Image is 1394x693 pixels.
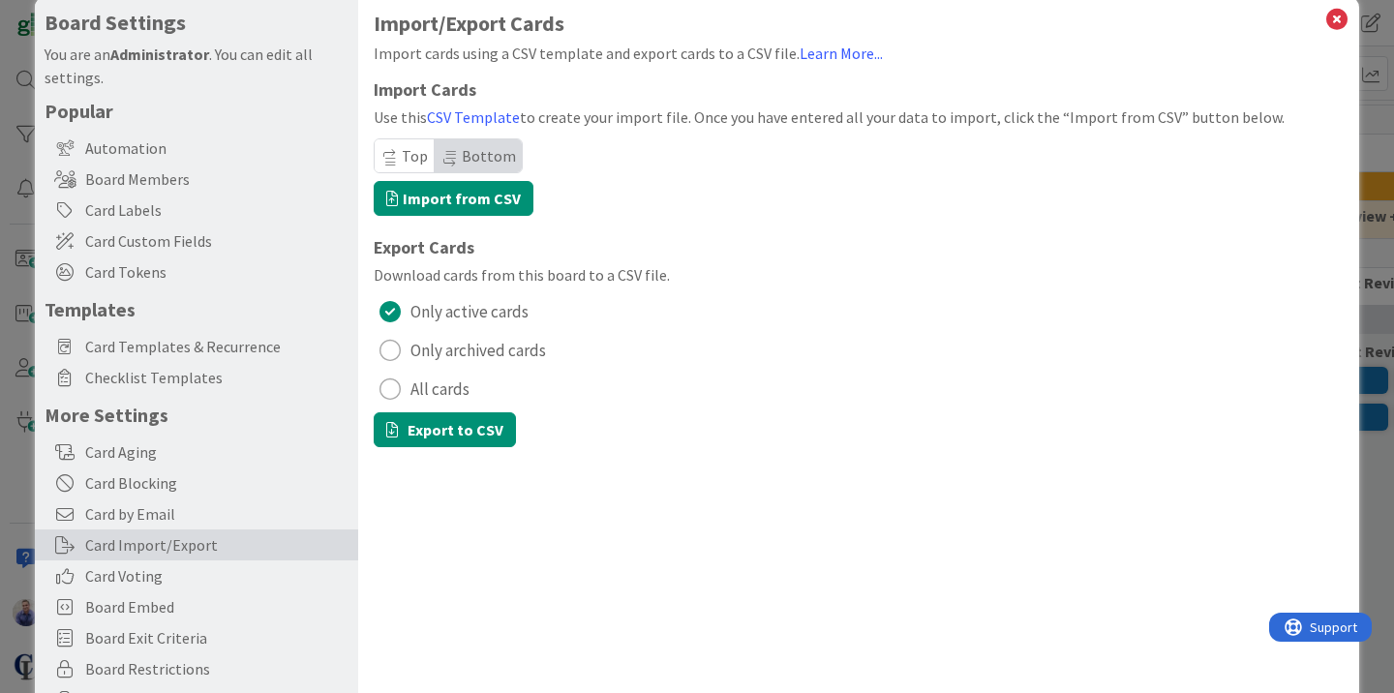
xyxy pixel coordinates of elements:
[35,437,358,467] div: Card Aging
[374,105,1344,129] div: Use this to create your import file. Once you have entered all your data to import, click the “Im...
[374,296,1344,327] button: Only active cards
[374,374,1344,405] button: All cards
[85,229,348,253] span: Card Custom Fields
[410,336,546,365] span: Only archived cards
[374,238,1344,257] h1: Export Cards
[85,502,348,526] span: Card by Email
[85,595,348,618] span: Board Embed
[410,375,470,404] span: All cards
[402,146,428,166] span: Top
[45,99,348,123] h5: Popular
[85,626,348,649] span: Board Exit Criteria
[410,297,529,326] span: Only active cards
[374,412,516,447] button: Export to CSV
[374,335,1344,366] button: Only archived cards
[35,164,358,195] div: Board Members
[85,366,348,389] span: Checklist Templates
[800,44,883,63] a: Learn More...
[45,43,348,89] div: You are an . You can edit all settings.
[427,107,520,127] a: CSV Template
[85,564,348,588] span: Card Voting
[374,181,533,216] label: Import from CSV
[35,133,358,164] div: Automation
[85,335,348,358] span: Card Templates & Recurrence
[45,11,348,35] h4: Board Settings
[374,80,1344,100] h1: Import Cards
[462,146,516,166] span: Bottom
[374,12,1344,36] h1: Import/Export Cards
[35,467,358,498] div: Card Blocking
[110,45,209,64] b: Administrator
[85,260,348,284] span: Card Tokens
[85,657,348,680] span: Board Restrictions
[35,529,358,560] div: Card Import/Export
[374,42,1344,65] div: Import cards using a CSV template and export cards to a CSV file.
[41,3,88,26] span: Support
[45,403,348,427] h5: More Settings
[35,195,358,226] div: Card Labels
[374,263,1344,286] div: Download cards from this board to a CSV file.
[45,297,348,321] h5: Templates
